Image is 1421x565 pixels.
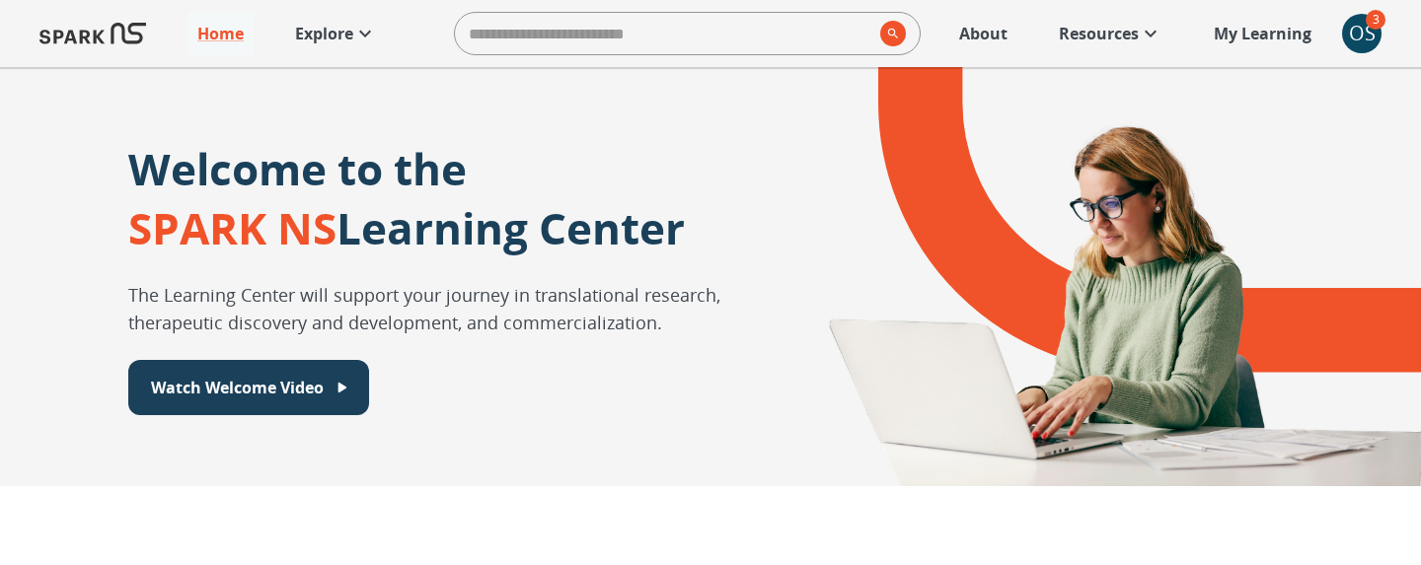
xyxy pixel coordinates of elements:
[1049,12,1172,55] a: Resources
[128,281,775,336] p: The Learning Center will support your journey in translational research, therapeutic discovery an...
[128,360,369,415] button: Watch Welcome Video
[151,376,324,399] p: Watch Welcome Video
[949,12,1017,55] a: About
[128,198,337,257] span: SPARK NS
[1342,14,1382,53] div: OS
[285,12,387,55] a: Explore
[295,22,353,45] p: Explore
[1342,14,1382,53] button: account of current user
[1059,22,1139,45] p: Resources
[1214,22,1311,45] p: My Learning
[1204,12,1322,55] a: My Learning
[197,22,244,45] p: Home
[128,139,685,257] p: Welcome to the Learning Center
[872,13,906,54] button: search
[39,10,146,57] img: Logo of SPARK at Stanford
[187,12,254,55] a: Home
[1366,10,1385,30] span: 3
[959,22,1008,45] p: About
[775,67,1421,486] div: A montage of drug development icons and a SPARK NS logo design element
